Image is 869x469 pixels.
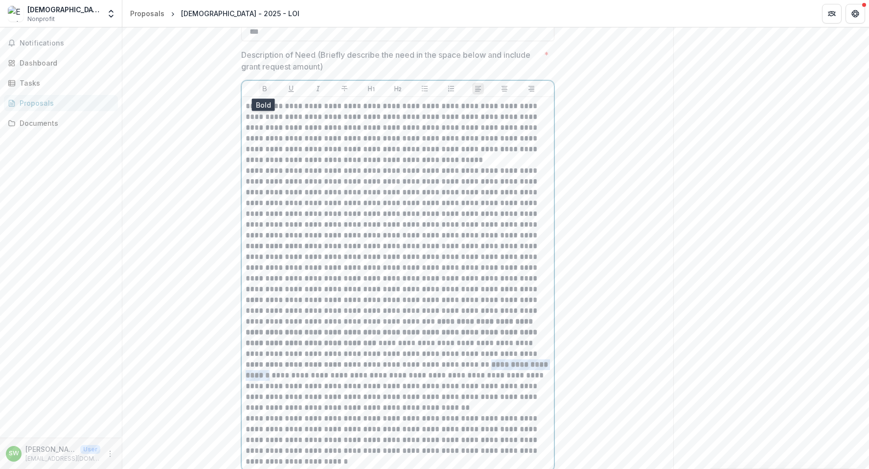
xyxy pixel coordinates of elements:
div: Stephanie Willis [9,450,19,457]
p: Description of Need (Briefly describe the need in the space below and include grant request amount) [241,49,540,72]
button: Notifications [4,35,118,51]
button: Open entity switcher [104,4,118,23]
div: Proposals [130,8,164,19]
button: Bold [259,83,271,94]
a: Proposals [4,95,118,111]
nav: breadcrumb [126,6,303,21]
a: Dashboard [4,55,118,71]
button: Ordered List [445,83,457,94]
button: Partners [822,4,842,23]
p: [PERSON_NAME] [25,444,76,454]
div: Tasks [20,78,110,88]
div: Documents [20,118,110,128]
button: Strike [339,83,350,94]
button: Get Help [846,4,865,23]
div: Dashboard [20,58,110,68]
button: Heading 2 [392,83,404,94]
img: Eastpoint Church [8,6,23,22]
button: Italicize [312,83,324,94]
button: Align Right [526,83,537,94]
button: Underline [285,83,297,94]
a: Tasks [4,75,118,91]
a: Proposals [126,6,168,21]
div: [DEMOGRAPHIC_DATA] [27,4,100,15]
div: Proposals [20,98,110,108]
div: [DEMOGRAPHIC_DATA] - 2025 - LOI [181,8,299,19]
button: More [104,448,116,460]
span: Notifications [20,39,114,47]
a: Documents [4,115,118,131]
p: [EMAIL_ADDRESS][DOMAIN_NAME] [25,454,100,463]
p: User [80,445,100,454]
button: Align Left [472,83,484,94]
button: Heading 1 [366,83,377,94]
button: Align Center [499,83,510,94]
span: Nonprofit [27,15,55,23]
button: Bullet List [419,83,431,94]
